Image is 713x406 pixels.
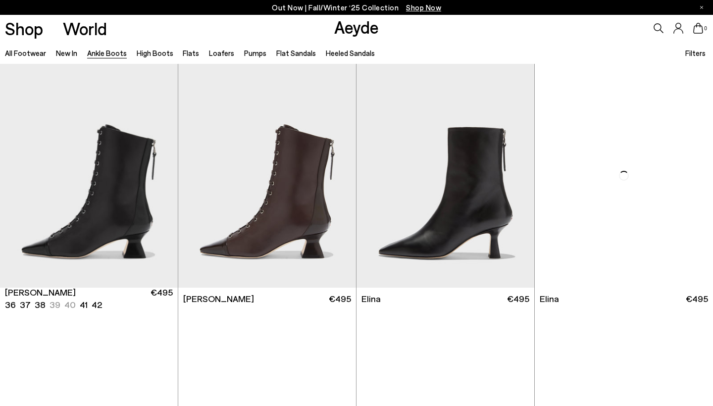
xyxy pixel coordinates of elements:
span: €495 [329,293,351,305]
a: Shop [5,20,43,37]
a: Flat Sandals [276,49,316,57]
span: Elina [540,293,559,305]
span: Filters [685,49,706,57]
span: €495 [686,293,708,305]
li: 41 [80,299,88,311]
a: All Footwear [5,49,46,57]
li: 36 [5,299,16,311]
li: 38 [35,299,46,311]
a: New In [56,49,77,57]
span: €495 [507,293,529,305]
span: €495 [151,286,173,311]
a: Ankle Boots [87,49,127,57]
img: Elina Ankle Boots [356,64,534,287]
span: 0 [703,26,708,31]
li: 37 [20,299,31,311]
a: High Boots [137,49,173,57]
ul: variant [5,299,99,311]
span: Elina [361,293,381,305]
a: Heeled Sandals [326,49,375,57]
a: World [63,20,107,37]
a: Loafers [209,49,234,57]
a: Elina €495 [356,288,534,310]
span: Navigate to /collections/new-in [406,3,441,12]
a: Pumps [244,49,266,57]
img: Gwen Lace-Up Boots [178,64,356,287]
img: Elina Ankle Boots [535,64,713,287]
a: [PERSON_NAME] €495 [178,288,356,310]
p: Out Now | Fall/Winter ‘25 Collection [272,1,441,14]
span: [PERSON_NAME] [5,286,76,299]
li: 42 [92,299,102,311]
a: 0 [693,23,703,34]
a: Aeyde [334,16,379,37]
a: Flats [183,49,199,57]
a: Elina €495 [535,288,713,310]
span: [PERSON_NAME] [183,293,254,305]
